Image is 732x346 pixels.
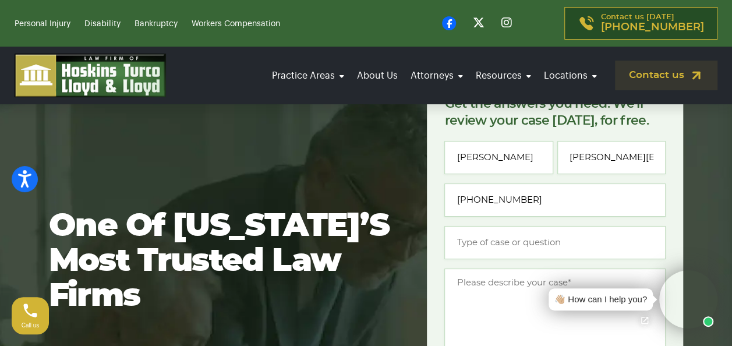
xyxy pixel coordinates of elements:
input: Email* [557,141,666,174]
span: Call us [22,322,40,329]
div: 👋🏼 How can I help you? [554,293,647,306]
span: [PHONE_NUMBER] [601,22,704,33]
input: Type of case or question [444,226,666,259]
a: Bankruptcy [135,20,178,28]
a: Disability [84,20,121,28]
h1: One of [US_STATE]’s most trusted law firms [49,209,390,314]
a: Contact us [615,61,717,90]
a: Practice Areas [268,59,348,92]
a: Locations [540,59,600,92]
a: Attorneys [407,59,466,92]
a: Workers Compensation [192,20,280,28]
input: Phone* [444,183,666,217]
input: Full Name [444,141,553,174]
a: Resources [472,59,535,92]
img: logo [15,54,166,97]
p: Get the answers you need. We’ll review your case [DATE], for free. [444,96,666,129]
a: About Us [353,59,401,92]
p: Contact us [DATE] [601,13,704,33]
a: Personal Injury [15,20,70,28]
a: Open chat [632,308,657,333]
a: Contact us [DATE][PHONE_NUMBER] [564,7,717,40]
